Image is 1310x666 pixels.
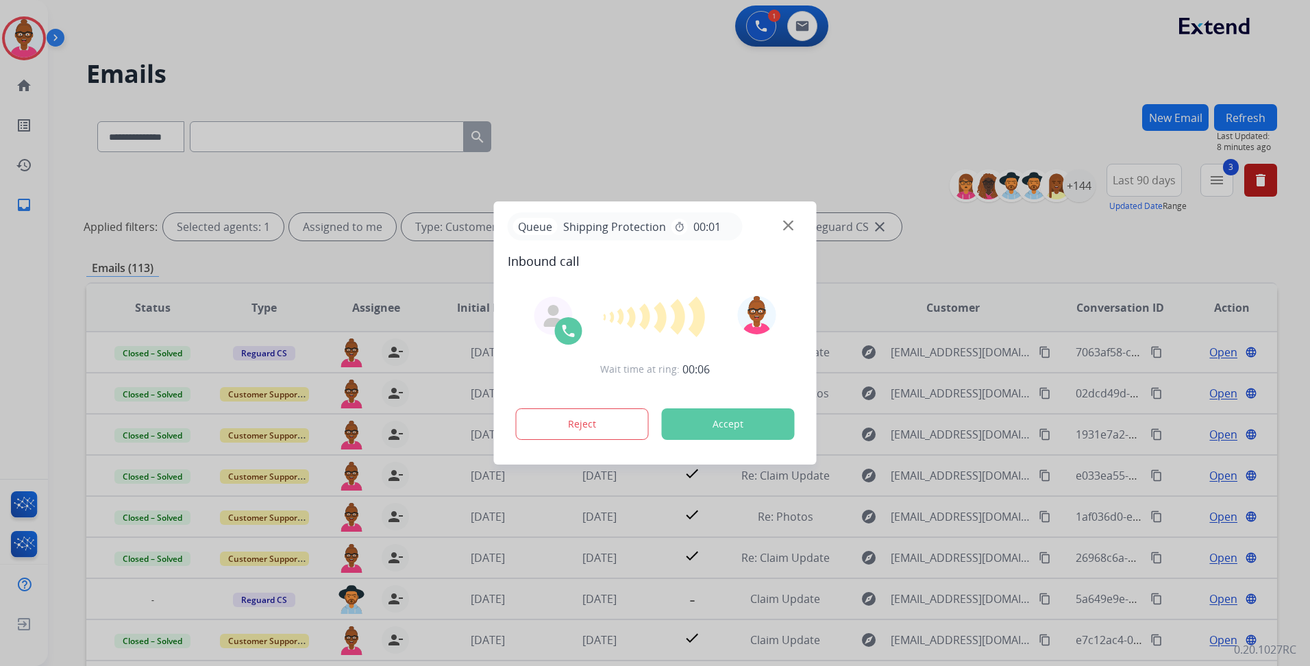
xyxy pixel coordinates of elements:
[674,221,685,232] mat-icon: timer
[513,218,558,235] p: Queue
[737,296,776,334] img: avatar
[693,219,721,235] span: 00:01
[558,219,671,235] span: Shipping Protection
[682,361,710,378] span: 00:06
[543,305,565,327] img: agent-avatar
[516,408,649,440] button: Reject
[783,221,793,231] img: close-button
[600,362,680,376] span: Wait time at ring:
[508,251,803,271] span: Inbound call
[1234,641,1296,658] p: 0.20.1027RC
[662,408,795,440] button: Accept
[560,323,577,339] img: call-icon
